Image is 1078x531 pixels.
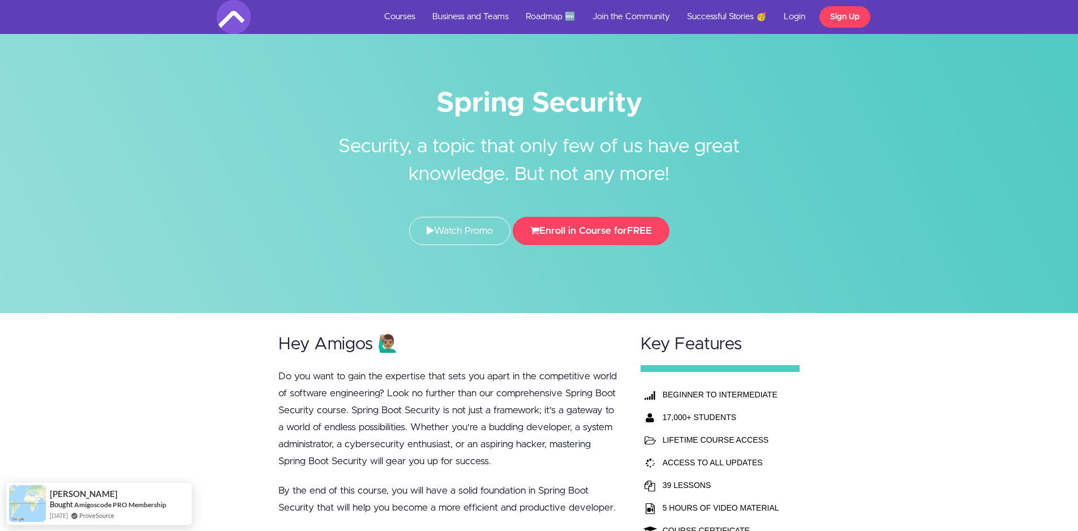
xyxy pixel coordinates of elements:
[278,335,619,354] h2: Hey Amigos 🙋🏽‍♂️
[409,217,510,245] a: Watch Promo
[641,335,800,354] h2: Key Features
[660,383,782,406] th: BEGINNER TO INTERMEDIATE
[50,511,68,520] span: [DATE]
[660,451,782,474] td: ACCESS TO ALL UPDATES
[217,91,862,116] h1: Spring Security
[627,226,652,235] span: FREE
[660,474,782,496] td: 39 LESSONS
[819,6,870,28] a: Sign Up
[50,500,73,509] span: Bought
[660,406,782,429] th: 17,000+ STUDENTS
[327,116,751,189] h2: Security, a topic that only few of us have great knowledge. But not any more!
[660,429,782,451] td: LIFETIME COURSE ACCESS
[50,489,118,499] span: [PERSON_NAME]
[9,485,46,522] img: provesource social proof notification image
[79,511,114,520] a: ProveSource
[660,496,782,519] td: 5 HOURS OF VIDEO MATERIAL
[74,500,166,509] a: Amigoscode PRO Membership
[278,368,619,470] p: Do you want to gain the expertise that sets you apart in the competitive world of software engine...
[513,217,669,245] button: Enroll in Course forFREE
[278,482,619,516] p: By the end of this course, you will have a solid foundation in Spring Boot Security that will hel...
